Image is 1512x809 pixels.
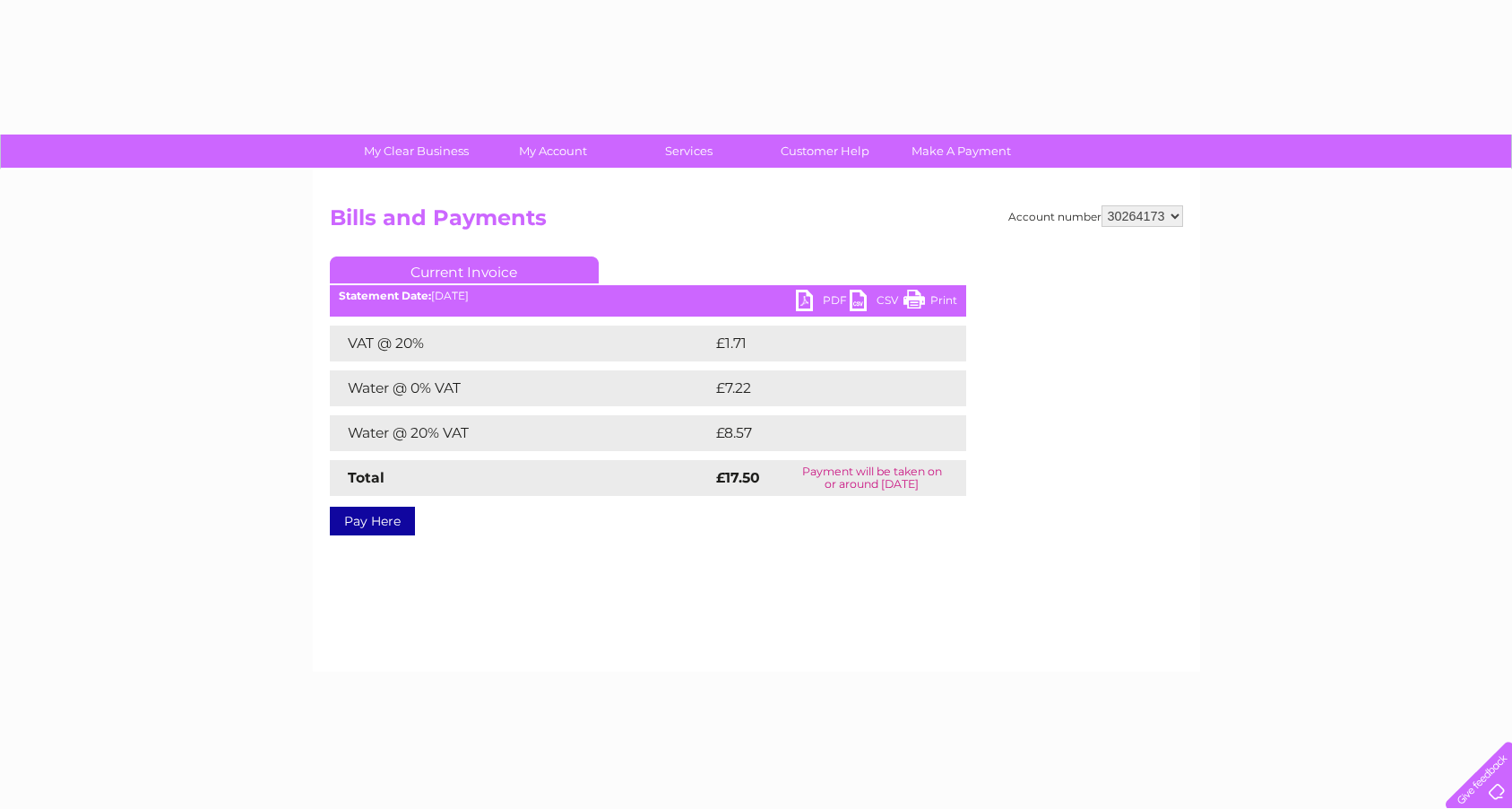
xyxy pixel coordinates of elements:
[330,507,415,535] a: Pay Here
[330,370,712,406] td: Water @ 0% VAT
[479,135,626,168] a: My Account
[339,289,431,302] b: Statement Date:
[615,135,763,168] a: Services
[887,135,1035,168] a: Make A Payment
[342,135,490,168] a: My Clear Business
[850,290,903,316] a: CSV
[330,290,966,302] div: [DATE]
[712,415,924,451] td: £8.57
[1008,205,1183,227] div: Account number
[903,290,957,316] a: Print
[330,326,712,361] td: VAT @ 20%
[796,290,850,316] a: PDF
[330,257,599,283] a: Current Invoice
[751,135,899,168] a: Customer Help
[348,469,384,486] strong: Total
[330,205,1183,239] h2: Bills and Payments
[778,460,966,496] td: Payment will be taken on or around [DATE]
[716,469,760,486] strong: £17.50
[712,370,923,406] td: £7.22
[712,326,919,361] td: £1.71
[330,415,712,451] td: Water @ 20% VAT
